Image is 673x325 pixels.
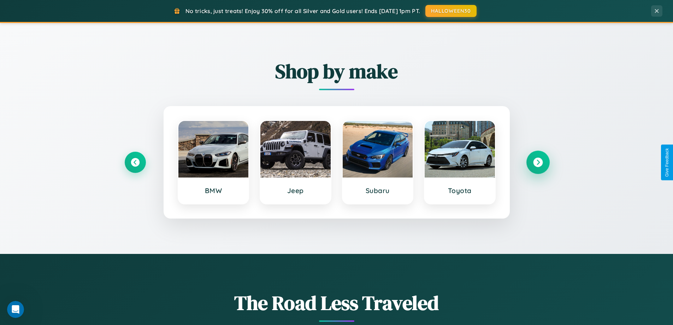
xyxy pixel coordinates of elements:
h3: Jeep [267,186,324,195]
h3: BMW [185,186,242,195]
iframe: Intercom live chat [7,301,24,318]
h2: Shop by make [125,58,549,85]
div: Give Feedback [665,148,669,177]
h3: Subaru [350,186,406,195]
h3: Toyota [432,186,488,195]
button: HALLOWEEN30 [425,5,477,17]
span: No tricks, just treats! Enjoy 30% off for all Silver and Gold users! Ends [DATE] 1pm PT. [185,7,420,14]
h1: The Road Less Traveled [125,289,549,317]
